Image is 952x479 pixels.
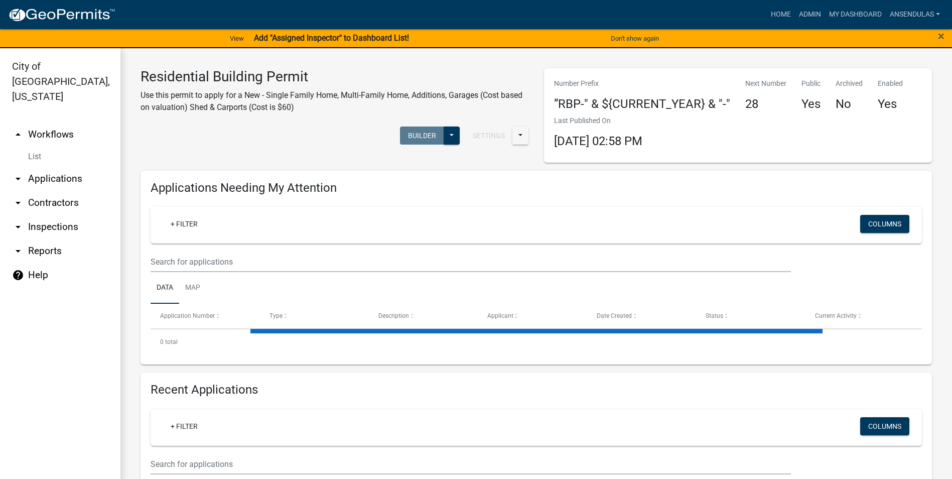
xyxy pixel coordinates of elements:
[151,304,259,328] datatable-header-cell: Application Number
[259,304,368,328] datatable-header-cell: Type
[151,329,922,354] div: 0 total
[369,304,478,328] datatable-header-cell: Description
[465,127,513,145] button: Settings
[378,312,409,319] span: Description
[801,78,821,89] p: Public
[607,30,663,47] button: Don't show again
[587,304,696,328] datatable-header-cell: Date Created
[226,30,248,47] a: View
[805,304,914,328] datatable-header-cell: Current Activity
[938,29,944,43] span: ×
[878,78,903,89] p: Enabled
[938,30,944,42] button: Close
[878,97,903,111] h4: Yes
[12,173,24,185] i: arrow_drop_down
[767,5,795,24] a: Home
[151,181,922,195] h4: Applications Needing My Attention
[860,215,909,233] button: Columns
[160,312,215,319] span: Application Number
[795,5,825,24] a: Admin
[554,97,730,111] h4: “RBP-" & ${CURRENT_YEAR} & "-"
[597,312,632,319] span: Date Created
[745,97,786,111] h4: 28
[151,383,922,397] h4: Recent Applications
[554,78,730,89] p: Number Prefix
[151,272,179,304] a: Data
[179,272,206,304] a: Map
[163,215,206,233] a: + Filter
[141,68,529,85] h3: Residential Building Permit
[860,417,909,435] button: Columns
[706,312,723,319] span: Status
[254,33,409,43] strong: Add "Assigned Inspector" to Dashboard List!
[836,78,863,89] p: Archived
[815,312,857,319] span: Current Activity
[12,197,24,209] i: arrow_drop_down
[163,417,206,435] a: + Filter
[269,312,283,319] span: Type
[836,97,863,111] h4: No
[886,5,944,24] a: ansendulas
[696,304,805,328] datatable-header-cell: Status
[12,129,24,141] i: arrow_drop_up
[745,78,786,89] p: Next Number
[151,252,791,272] input: Search for applications
[141,89,529,113] p: Use this permit to apply for a New - Single Family Home, Multi-Family Home, Additions, Garages (C...
[825,5,886,24] a: My Dashboard
[478,304,587,328] datatable-header-cell: Applicant
[12,269,24,281] i: help
[12,221,24,233] i: arrow_drop_down
[151,454,791,474] input: Search for applications
[12,245,24,257] i: arrow_drop_down
[487,312,513,319] span: Applicant
[801,97,821,111] h4: Yes
[554,115,642,126] p: Last Published On
[554,134,642,148] span: [DATE] 02:58 PM
[400,127,444,145] button: Builder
